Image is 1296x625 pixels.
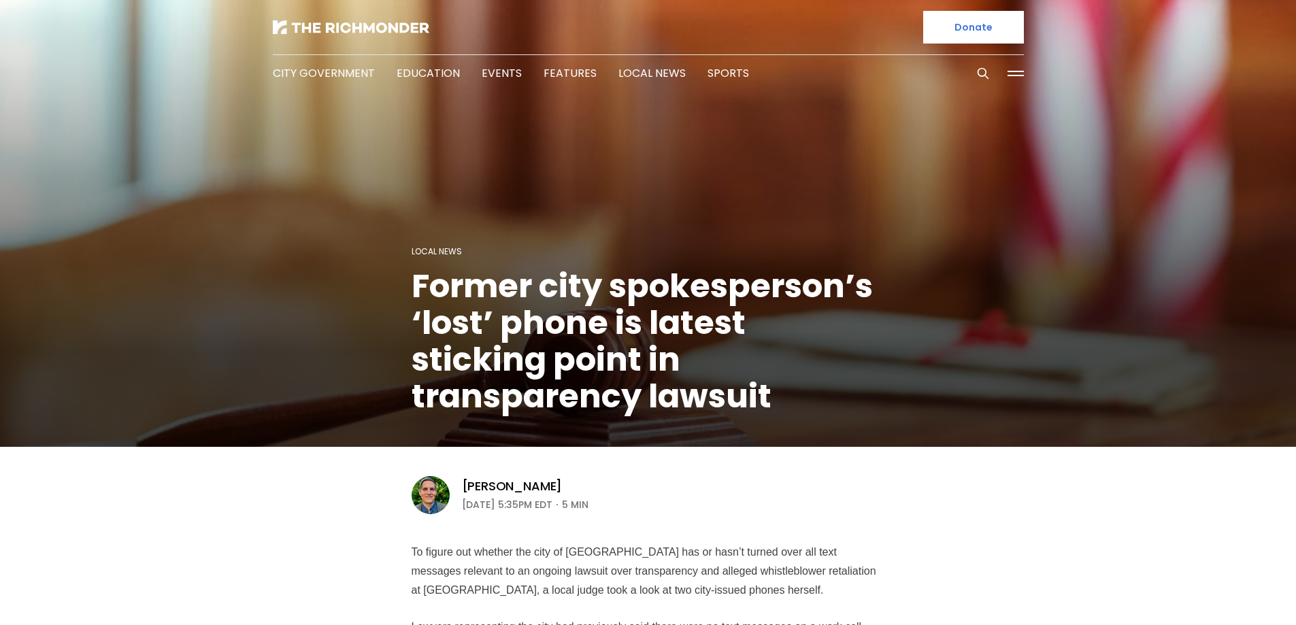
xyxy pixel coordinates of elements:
[273,65,375,81] a: City Government
[412,476,450,514] img: Graham Moomaw
[562,496,588,513] span: 5 min
[412,268,885,415] h1: Former city spokesperson’s ‘lost’ phone is latest sticking point in transparency lawsuit
[273,20,429,34] img: The Richmonder
[462,478,563,494] a: [PERSON_NAME]
[412,246,462,257] a: Local News
[462,496,552,513] time: [DATE] 5:35PM EDT
[1181,558,1296,625] iframe: portal-trigger
[923,11,1024,44] a: Donate
[544,65,597,81] a: Features
[412,543,885,600] p: To figure out whether the city of [GEOGRAPHIC_DATA] has or hasn’t turned over all text messages r...
[708,65,749,81] a: Sports
[618,65,686,81] a: Local News
[973,63,993,84] button: Search this site
[482,65,522,81] a: Events
[397,65,460,81] a: Education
